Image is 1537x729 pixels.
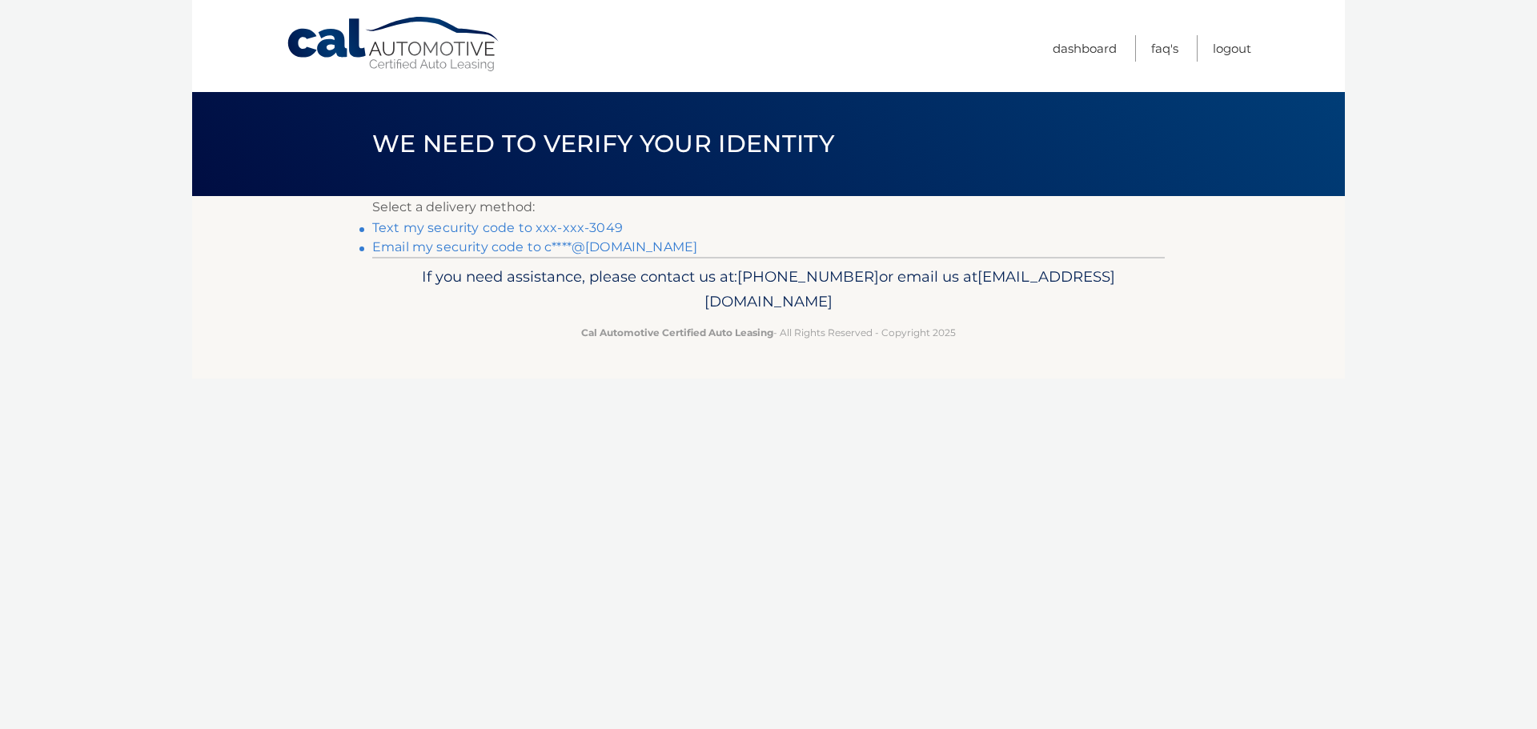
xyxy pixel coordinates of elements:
a: Logout [1213,35,1251,62]
a: Cal Automotive [286,16,502,73]
strong: Cal Automotive Certified Auto Leasing [581,326,773,338]
p: Select a delivery method: [372,196,1165,218]
span: [PHONE_NUMBER] [737,267,879,286]
a: Text my security code to xxx-xxx-3049 [372,220,623,235]
a: FAQ's [1151,35,1178,62]
a: Dashboard [1053,35,1117,62]
p: If you need assistance, please contact us at: or email us at [383,264,1154,315]
span: We need to verify your identity [372,129,834,158]
a: Email my security code to c****@[DOMAIN_NAME] [372,239,697,254]
p: - All Rights Reserved - Copyright 2025 [383,324,1154,341]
